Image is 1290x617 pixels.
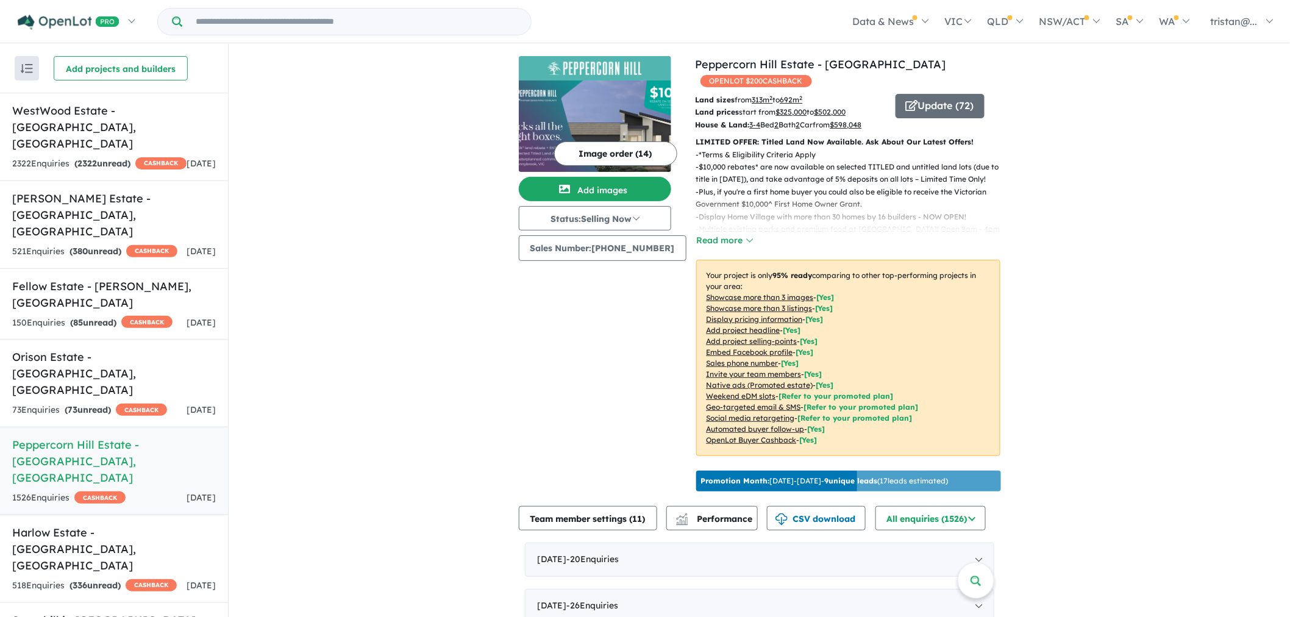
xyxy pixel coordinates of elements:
span: [DATE] [187,580,216,591]
h5: Orison Estate - [GEOGRAPHIC_DATA] , [GEOGRAPHIC_DATA] [12,349,216,398]
span: Performance [678,513,753,524]
button: Image order (14) [554,141,677,166]
img: Openlot PRO Logo White [18,15,119,30]
u: $ 598,048 [830,120,862,129]
p: start from [696,106,886,118]
p: Your project is only comparing to other top-performing projects in your area: - - - - - - - - - -... [696,260,1000,456]
u: Weekend eDM slots [707,391,776,401]
button: Add projects and builders [54,56,188,80]
u: $ 325,000 [776,107,807,116]
span: 85 [73,317,83,328]
span: CASHBACK [121,316,173,328]
span: 73 [68,404,77,415]
button: Update (72) [896,94,985,118]
strong: ( unread) [74,158,130,169]
h5: Harlow Estate - [GEOGRAPHIC_DATA] , [GEOGRAPHIC_DATA] [12,524,216,574]
button: Status:Selling Now [519,206,671,230]
span: [ Yes ] [817,293,835,302]
span: CASHBACK [74,491,126,504]
button: CSV download [767,506,866,530]
span: 2322 [77,158,97,169]
button: Team member settings (11) [519,506,657,530]
p: [DATE] - [DATE] - ( 17 leads estimated) [701,476,949,487]
div: 73 Enquir ies [12,403,167,418]
u: Showcase more than 3 listings [707,304,813,313]
u: Add project headline [707,326,780,335]
span: [ Yes ] [805,369,822,379]
div: 521 Enquir ies [12,244,177,259]
img: download icon [775,513,788,526]
div: 1526 Enquir ies [12,491,126,505]
h5: [PERSON_NAME] Estate - [GEOGRAPHIC_DATA] , [GEOGRAPHIC_DATA] [12,190,216,240]
u: Showcase more than 3 images [707,293,814,302]
span: [DATE] [187,246,216,257]
span: [ Yes ] [783,326,801,335]
u: 3-4 [750,120,761,129]
span: 11 [633,513,643,524]
button: Read more [696,234,754,248]
span: [Refer to your promoted plan] [798,413,913,423]
b: Land sizes [696,95,735,104]
div: 2322 Enquir ies [12,157,187,171]
span: [Yes] [800,435,818,444]
span: [DATE] [187,317,216,328]
b: Land prices [696,107,739,116]
strong: ( unread) [65,404,111,415]
p: Bed Bath Car from [696,119,886,131]
u: Display pricing information [707,315,803,324]
u: 692 m [780,95,803,104]
img: Peppercorn Hill Estate - Donnybrook Logo [524,61,666,76]
sup: 2 [770,95,773,101]
input: Try estate name, suburb, builder or developer [185,9,529,35]
button: Add images [519,177,671,201]
p: - Multiple existing parks and premium food at [GEOGRAPHIC_DATA]! Open 8am - 4pm, 7 days. [696,223,1010,248]
div: 150 Enquir ies [12,316,173,330]
span: [Yes] [816,380,834,390]
span: CASHBACK [126,579,177,591]
span: to [773,95,803,104]
span: OPENLOT $ 200 CASHBACK [700,75,812,87]
p: - Plus, if you're a first home buyer you could also be eligible to receive the Victorian Governme... [696,186,1010,211]
span: [DATE] [187,404,216,415]
a: Peppercorn Hill Estate - Donnybrook LogoPeppercorn Hill Estate - Donnybrook [519,56,671,172]
u: Native ads (Promoted estate) [707,380,813,390]
h5: Fellow Estate - [PERSON_NAME] , [GEOGRAPHIC_DATA] [12,278,216,311]
u: 2 [796,120,800,129]
button: Sales Number:[PHONE_NUMBER] [519,235,686,261]
span: [ Yes ] [796,348,814,357]
u: 2 [775,120,779,129]
p: - $10,000 rebates* are now available on selected TITLED and untitled land lots (due to title in [... [696,161,1010,186]
img: line-chart.svg [676,513,687,520]
div: [DATE] [525,543,994,577]
u: Geo-targeted email & SMS [707,402,801,412]
span: to [807,107,846,116]
span: 380 [73,246,88,257]
button: Performance [666,506,758,530]
span: [Refer to your promoted plan] [779,391,894,401]
u: 313 m [752,95,773,104]
span: [ Yes ] [816,304,833,313]
b: 9 unique leads [825,476,878,485]
img: bar-chart.svg [676,517,688,525]
strong: ( unread) [69,246,121,257]
span: [ Yes ] [806,315,824,324]
img: Peppercorn Hill Estate - Donnybrook [519,80,671,172]
span: - 20 Enquir ies [567,554,619,565]
u: Invite your team members [707,369,802,379]
div: 518 Enquir ies [12,579,177,593]
span: CASHBACK [135,157,187,169]
span: - 26 Enquir ies [567,600,619,611]
u: Embed Facebook profile [707,348,793,357]
sup: 2 [800,95,803,101]
span: 336 [73,580,87,591]
button: All enquiries (1526) [875,506,986,530]
span: [ Yes ] [782,358,799,368]
span: [DATE] [187,492,216,503]
span: CASHBACK [126,245,177,257]
u: $ 502,000 [814,107,846,116]
b: House & Land: [696,120,750,129]
a: Peppercorn Hill Estate - [GEOGRAPHIC_DATA] [696,57,946,71]
u: Automated buyer follow-up [707,424,805,433]
p: from [696,94,886,106]
span: [ Yes ] [800,337,818,346]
